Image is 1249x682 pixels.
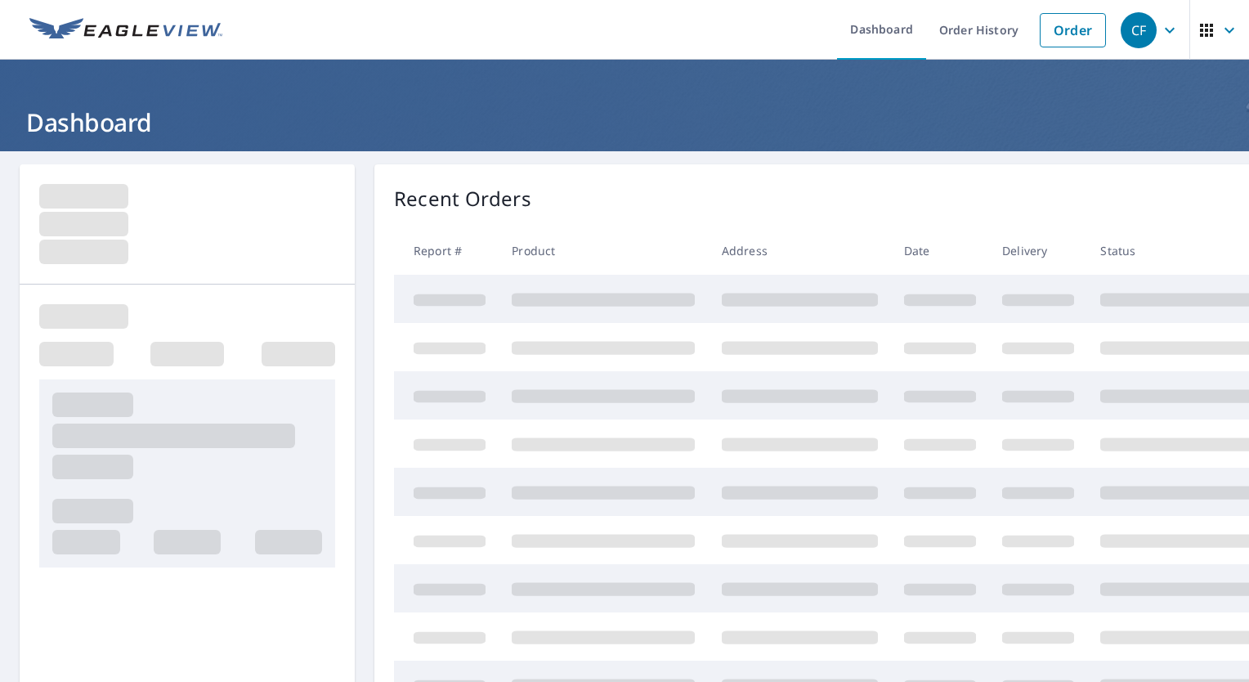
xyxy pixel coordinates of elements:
th: Product [499,227,708,275]
th: Date [891,227,989,275]
img: EV Logo [29,18,222,43]
th: Delivery [989,227,1087,275]
h1: Dashboard [20,105,1229,139]
a: Order [1040,13,1106,47]
div: CF [1121,12,1157,48]
th: Report # [394,227,499,275]
th: Address [709,227,891,275]
p: Recent Orders [394,184,531,213]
